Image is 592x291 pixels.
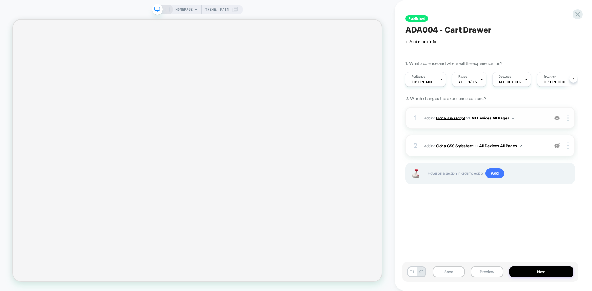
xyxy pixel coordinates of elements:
span: Add [485,168,504,178]
span: Custom Code [544,80,566,84]
img: down arrow [512,117,514,119]
span: Audience [412,75,425,79]
div: 1 [412,112,418,123]
span: 1. What audience and where will the experience run? [405,61,502,66]
img: eye [554,143,560,148]
span: Adding [424,114,546,122]
span: Adding [424,142,546,150]
img: close [567,115,569,121]
span: on [466,115,470,121]
span: + Add more info [405,39,436,44]
span: ALL DEVICES [499,80,521,84]
button: Save [433,266,465,277]
img: down arrow [520,145,522,147]
img: close [567,142,569,149]
button: All Devices All Pages [471,114,514,122]
span: Published [405,15,428,22]
span: Hover on a section in order to edit or [428,168,568,178]
span: Devices [499,75,511,79]
img: crossed eye [554,115,560,121]
span: HOMEPAGE [175,5,193,14]
button: All Devices All Pages [479,142,522,150]
img: Joystick [409,169,421,178]
div: 2 [412,140,418,151]
button: Preview [471,266,503,277]
span: on [473,142,477,149]
span: ALL PAGES [458,80,477,84]
span: Pages [458,75,467,79]
button: Next [509,266,574,277]
span: ADA004 - Cart Drawer [405,25,491,34]
b: Global Javascript [436,115,465,120]
span: Theme: MAIN [205,5,229,14]
span: Trigger [544,75,556,79]
span: Custom Audience [412,80,436,84]
b: Global CSS Stylesheet [436,143,473,148]
span: 2. Which changes the experience contains? [405,96,486,101]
